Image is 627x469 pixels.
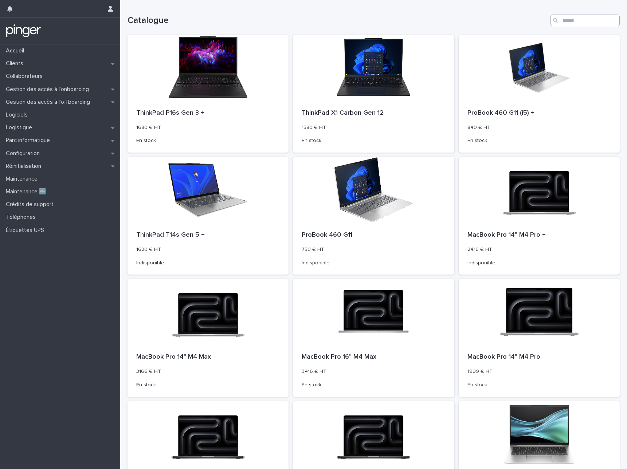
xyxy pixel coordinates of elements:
p: Logiciels [3,111,34,118]
p: 1680 € HT [136,125,280,131]
a: MacBook Pro 14" M4 Pro1999 € HTEn stock [459,279,620,397]
p: En stock [302,382,445,388]
p: Accueil [3,47,30,54]
p: ProBook 460 G11 [302,231,445,239]
a: ThinkPad X1 Carbon Gen 121580 € HTEn stock [293,35,454,153]
h1: Catalogue [128,15,548,26]
p: ThinkPad T14s Gen 5 + [136,231,280,239]
p: En stock [136,382,280,388]
p: En stock [136,138,280,144]
input: Search [550,15,620,26]
a: MacBook Pro 16" M4 Max3416 € HTEn stock [293,279,454,397]
p: ThinkPad P16s Gen 3 + [136,109,280,117]
p: 750 € HT [302,247,445,253]
p: Téléphones [3,214,42,221]
a: MacBook Pro 14" M4 Pro +2416 € HTIndisponible [459,157,620,275]
a: MacBook Pro 14" M4 Max3166 € HTEn stock [128,279,289,397]
p: Indisponible [302,260,445,266]
p: Réinitialisation [3,163,47,170]
a: ThinkPad P16s Gen 3 +1680 € HTEn stock [128,35,289,153]
p: MacBook Pro 14" M4 Max [136,353,280,361]
p: MacBook Pro 16" M4 Max [302,353,445,361]
p: En stock [302,138,445,144]
p: Maintenance 🆕 [3,188,52,195]
a: ThinkPad T14s Gen 5 +1620 € HTIndisponible [128,157,289,275]
p: En stock [467,382,611,388]
p: Collaborateurs [3,73,48,80]
p: Indisponible [136,260,280,266]
img: mTgBEunGTSyRkCgitkcU [6,24,41,38]
p: ProBook 460 G11 (i5) + [467,109,611,117]
p: Parc informatique [3,137,56,144]
p: Maintenance [3,176,43,182]
p: Indisponible [467,260,611,266]
p: Logistique [3,124,38,131]
p: Clients [3,60,29,67]
p: ThinkPad X1 Carbon Gen 12 [302,109,445,117]
a: ProBook 460 G11 (i5) +840 € HTEn stock [459,35,620,153]
p: En stock [467,138,611,144]
p: MacBook Pro 14" M4 Pro + [467,231,611,239]
p: MacBook Pro 14" M4 Pro [467,353,611,361]
p: 1620 € HT [136,247,280,253]
p: 1580 € HT [302,125,445,131]
p: Étiquettes UPS [3,227,50,234]
p: 840 € HT [467,125,611,131]
p: Gestion des accès à l’offboarding [3,99,96,106]
p: 2416 € HT [467,247,611,253]
a: ProBook 460 G11750 € HTIndisponible [293,157,454,275]
p: Configuration [3,150,46,157]
p: Gestion des accès à l’onboarding [3,86,95,93]
p: 3166 € HT [136,368,280,375]
p: 1999 € HT [467,368,611,375]
p: 3416 € HT [302,368,445,375]
p: Crédits de support [3,201,59,208]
